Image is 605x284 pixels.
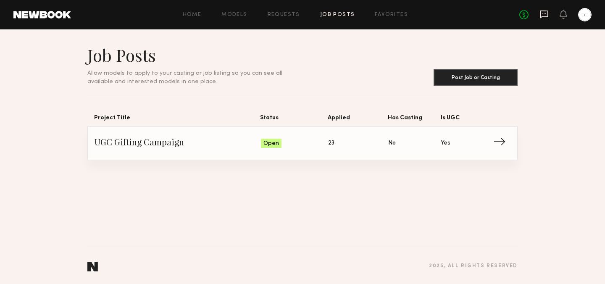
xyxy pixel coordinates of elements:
[441,113,494,126] span: Is UGC
[388,139,396,148] span: No
[95,127,510,160] a: UGC Gifting CampaignOpen23NoYes→
[320,12,355,18] a: Job Posts
[94,113,260,126] span: Project Title
[429,263,518,269] div: 2025 , all rights reserved
[328,139,334,148] span: 23
[260,113,328,126] span: Status
[87,45,302,66] h1: Job Posts
[221,12,247,18] a: Models
[328,113,388,126] span: Applied
[388,113,441,126] span: Has Casting
[268,12,300,18] a: Requests
[263,139,279,148] span: Open
[95,137,261,150] span: UGC Gifting Campaign
[87,71,282,84] span: Allow models to apply to your casting or job listing so you can see all available and interested ...
[375,12,408,18] a: Favorites
[183,12,202,18] a: Home
[441,139,450,148] span: Yes
[434,69,518,86] button: Post Job or Casting
[493,137,510,150] span: →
